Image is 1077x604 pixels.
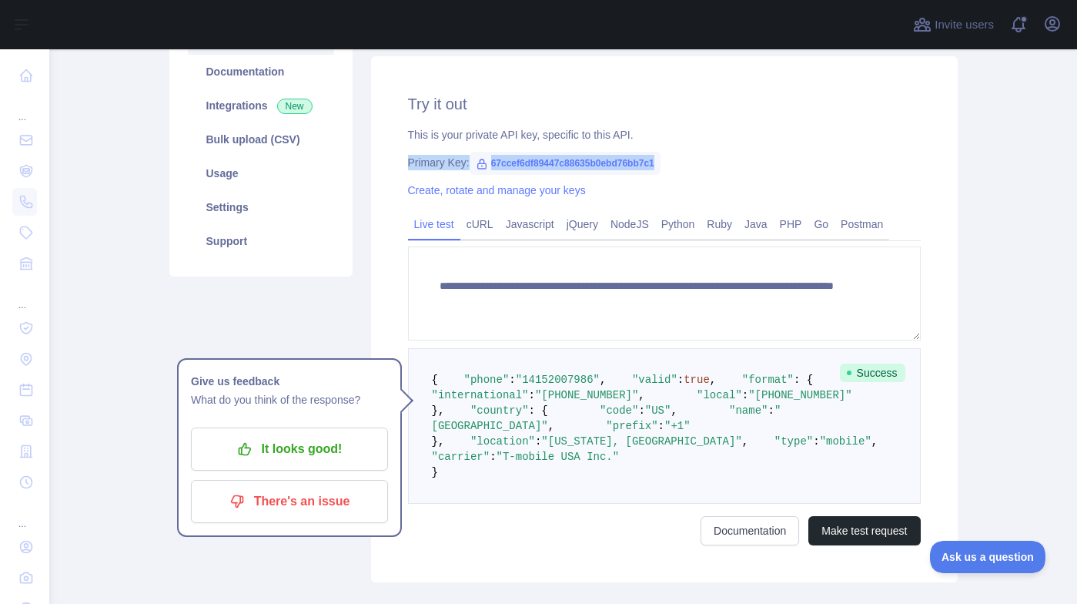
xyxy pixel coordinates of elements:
[638,404,644,417] span: :
[820,435,871,448] span: "mobile"
[729,404,768,417] span: "name"
[684,374,710,386] span: true
[509,374,515,386] span: :
[742,389,748,401] span: :
[529,404,548,417] span: : {
[202,436,376,462] p: It looks good!
[460,212,500,237] a: cURL
[768,404,774,417] span: :
[935,16,994,34] span: Invite users
[408,127,921,143] div: This is your private API key, specific to this API.
[191,391,388,409] p: What do you think of the response?
[277,99,313,114] span: New
[658,420,664,432] span: :
[808,516,920,545] button: Make test request
[188,122,334,156] a: Bulk upload (CSV)
[655,212,701,237] a: Python
[701,212,738,237] a: Ruby
[432,389,529,401] span: "international"
[930,541,1046,573] iframe: Toggle Customer Support
[529,389,535,401] span: :
[188,190,334,224] a: Settings
[191,480,388,523] button: There's an issue
[671,404,677,417] span: ,
[188,55,334,89] a: Documentation
[408,184,586,196] a: Create, rotate and manage your keys
[600,374,606,386] span: ,
[840,364,905,382] span: Success
[408,93,921,115] h2: Try it out
[432,404,445,417] span: },
[470,435,535,448] span: "location"
[738,212,774,237] a: Java
[808,212,835,237] a: Go
[871,435,878,448] span: ,
[548,420,554,432] span: ,
[774,435,813,448] span: "type"
[701,516,799,545] a: Documentation
[560,212,604,237] a: jQuery
[638,389,644,401] span: ,
[516,374,600,386] span: "14152007986"
[12,499,37,530] div: ...
[604,212,655,237] a: NodeJS
[191,428,388,471] button: It looks good!
[600,404,638,417] span: "code"
[432,466,438,478] span: }
[432,374,438,386] span: {
[408,212,460,237] a: Live test
[677,374,684,386] span: :
[748,389,851,401] span: "[PHONE_NUMBER]"
[535,435,541,448] span: :
[408,155,921,170] div: Primary Key:
[202,488,376,515] p: There's an issue
[664,420,691,432] span: "+1"
[697,389,742,401] span: "local"
[12,280,37,311] div: ...
[813,435,819,448] span: :
[188,224,334,258] a: Support
[497,451,620,463] span: "T-mobile USA Inc."
[710,374,716,386] span: ,
[645,404,671,417] span: "US"
[774,212,808,237] a: PHP
[535,389,638,401] span: "[PHONE_NUMBER]"
[490,451,496,463] span: :
[835,212,889,237] a: Postman
[742,374,794,386] span: "format"
[632,374,677,386] span: "valid"
[606,420,657,432] span: "prefix"
[541,435,741,448] span: "[US_STATE], [GEOGRAPHIC_DATA]"
[432,435,445,448] span: },
[432,451,490,463] span: "carrier"
[794,374,813,386] span: : {
[470,404,529,417] span: "country"
[500,212,560,237] a: Javascript
[742,435,748,448] span: ,
[464,374,510,386] span: "phone"
[188,156,334,190] a: Usage
[470,152,661,175] span: 67ccef6df89447c88635b0ebd76bb7c1
[191,372,388,391] h1: Give us feedback
[188,89,334,122] a: Integrations New
[910,12,997,37] button: Invite users
[12,92,37,123] div: ...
